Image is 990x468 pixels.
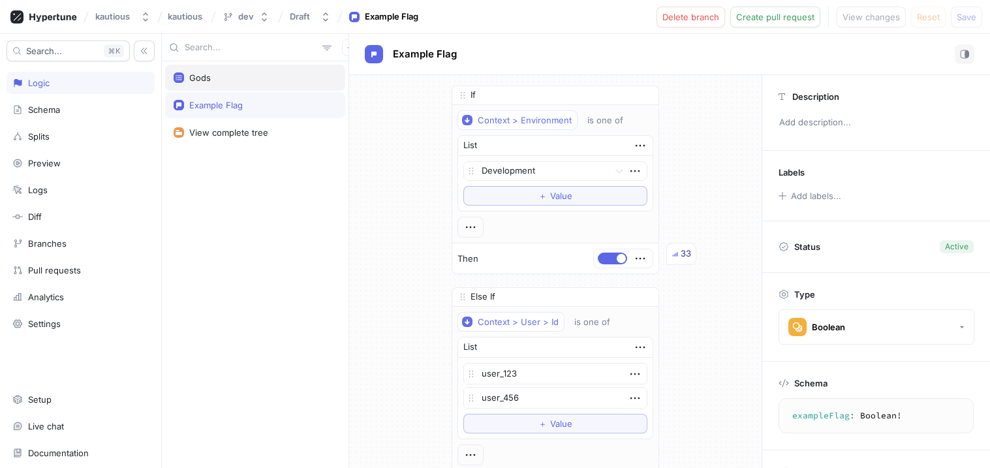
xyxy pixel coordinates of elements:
[28,185,48,195] div: Logs
[26,47,62,55] span: Search...
[7,442,155,464] a: Documentation
[457,312,565,332] button: Context > User > Id
[185,41,317,54] input: Search...
[189,72,211,83] div: Gods
[911,7,946,27] button: Reset
[951,7,982,27] button: Save
[238,11,254,22] div: dev
[28,78,50,88] div: Logic
[285,6,336,27] button: Draft
[550,420,572,428] span: Value
[736,13,814,21] span: Create pull request
[774,187,844,204] button: Add labels...
[550,192,572,200] span: Value
[28,211,42,222] div: Diff
[681,247,691,260] div: 33
[574,317,610,328] div: is one of
[945,241,968,253] div: Active
[794,289,815,300] p: Type
[730,7,820,27] button: Create pull request
[463,363,647,384] textarea: user_123
[28,265,81,275] div: Pull requests
[393,49,457,59] span: Example Flag
[843,13,900,21] span: View changes
[792,91,839,102] p: Description
[917,13,940,21] span: Reset
[28,104,60,115] div: Schema
[90,6,156,27] button: kautious
[463,186,647,206] button: ＋Value
[104,44,124,57] div: K
[28,319,61,329] div: Settings
[95,11,130,22] div: kautious
[457,110,578,130] button: Context > Environment
[662,13,719,21] span: Delete branch
[791,192,841,200] div: Add labels...
[812,322,845,333] div: Boolean
[784,404,968,428] textarea: exampleFlag: Boolean!
[463,387,647,409] textarea: user_456
[28,238,67,249] div: Branches
[463,414,647,433] button: ＋Value
[365,10,418,23] div: Example Flag
[28,131,50,142] div: Splits
[28,448,89,458] div: Documentation
[478,115,572,126] div: Context > Environment
[28,158,61,168] div: Preview
[581,110,642,130] button: is one of
[471,89,476,102] p: If
[779,309,974,345] button: Boolean
[28,292,64,302] div: Analytics
[837,7,906,27] button: View changes
[568,312,629,332] button: is one of
[794,378,828,388] p: Schema
[463,341,477,354] div: List
[168,12,202,21] span: kautious
[290,11,310,22] div: Draft
[779,167,805,178] p: Labels
[773,112,979,134] p: Add description...
[28,394,52,405] div: Setup
[657,7,725,27] button: Delete branch
[471,290,495,304] p: Else If
[457,253,478,266] p: Then
[957,13,976,21] span: Save
[794,238,820,256] p: Status
[217,6,275,27] button: dev
[587,115,623,126] div: is one of
[478,317,559,328] div: Context > User > Id
[189,100,243,110] div: Example Flag
[189,127,268,138] div: View complete tree
[538,192,547,200] span: ＋
[538,420,547,428] span: ＋
[28,421,64,431] div: Live chat
[463,139,477,152] div: List
[7,40,130,61] button: Search...K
